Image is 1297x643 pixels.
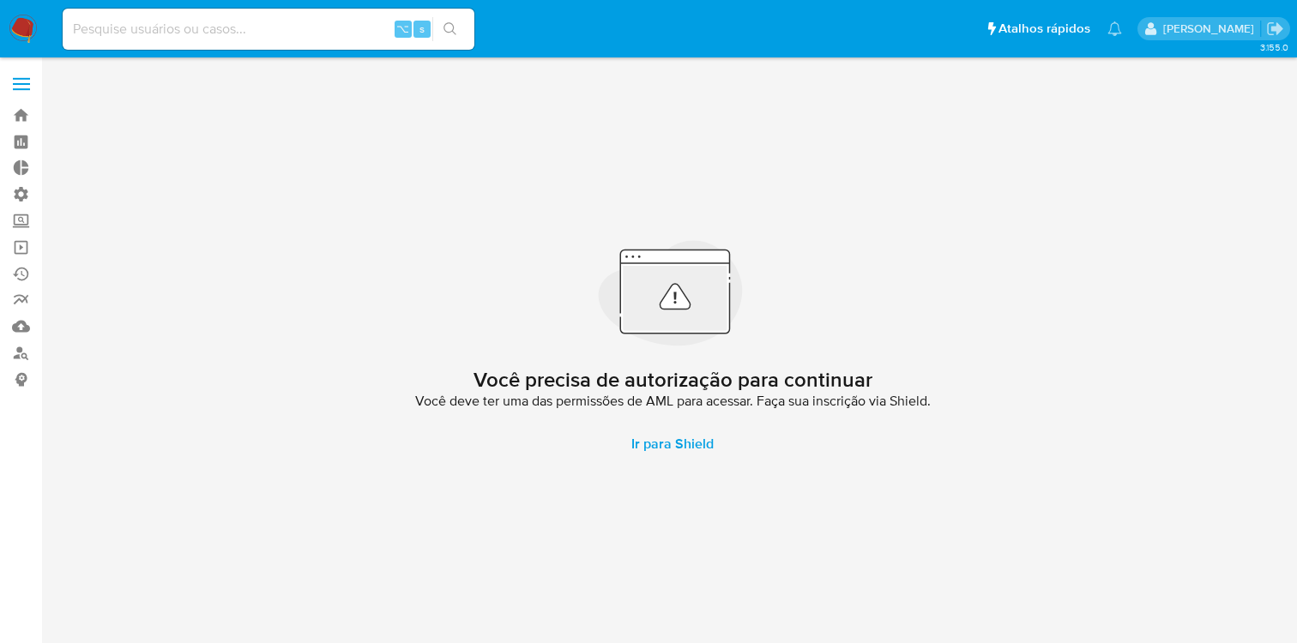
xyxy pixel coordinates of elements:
span: ⌥ [396,21,409,37]
span: s [419,21,425,37]
input: Pesquise usuários ou casos... [63,18,474,40]
h2: Você precisa de autorização para continuar [474,367,872,393]
a: Sair [1266,20,1284,38]
a: Ir para Shield [611,424,734,465]
p: caroline.gonzalez@mercadopago.com.br [1163,21,1260,37]
a: Notificações [1107,21,1122,36]
button: search-icon [432,17,468,41]
span: Ir para Shield [631,424,714,465]
span: Atalhos rápidos [998,20,1090,38]
span: Você deve ter uma das permissões de AML para acessar. Faça sua inscrição via Shield. [415,393,931,410]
